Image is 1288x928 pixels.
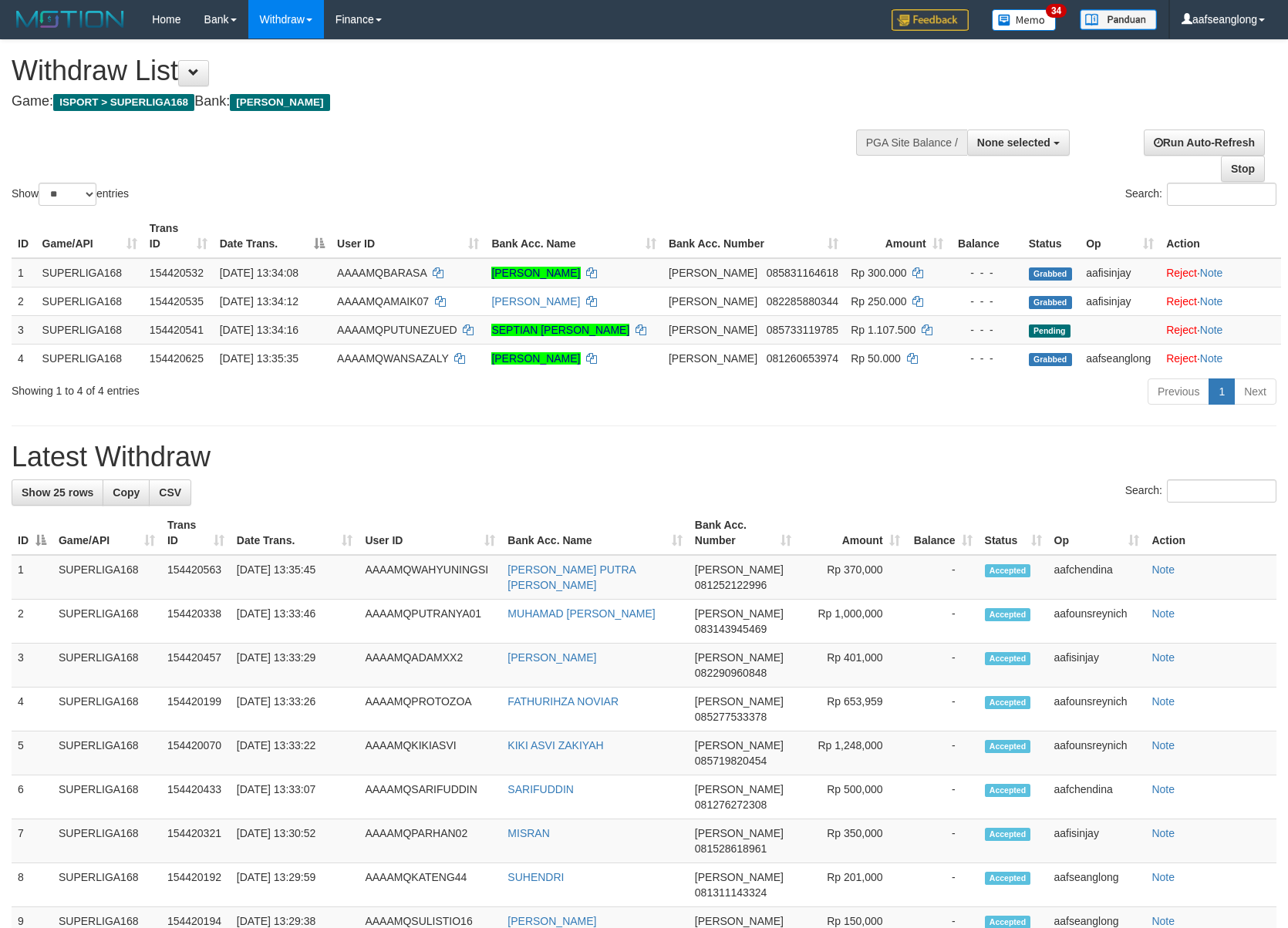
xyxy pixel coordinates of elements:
[22,486,93,499] span: Show 25 rows
[906,644,979,688] td: -
[231,511,359,555] th: Date Trans.: activate to sort column ascending
[12,688,52,731] td: 4
[12,94,843,109] h4: Game: Bank:
[12,8,129,31] img: MOTION_logo.png
[985,564,1031,577] span: Accepted
[1160,315,1281,344] td: ·
[231,819,359,863] td: [DATE] 13:30:52
[150,295,204,308] span: 154420535
[52,775,161,819] td: SUPERLIGA168
[1029,267,1072,281] span: Grabbed
[1048,644,1146,688] td: aafisinjay
[695,563,784,576] span: [PERSON_NAME]
[1151,563,1175,576] a: Note
[669,324,757,336] span: [PERSON_NAME]
[150,352,204,365] span: 154420625
[1221,156,1265,182] a: Stop
[892,9,969,31] img: Feedback.jpg
[797,644,906,688] td: Rp 401,000
[507,783,574,795] a: SARIFUDDIN
[695,783,784,795] span: [PERSON_NAME]
[797,775,906,819] td: Rp 500,000
[1200,352,1223,365] a: Note
[1166,267,1197,279] a: Reject
[956,322,1017,338] div: - - -
[507,827,549,839] a: MISRAN
[231,644,359,688] td: [DATE] 13:33:29
[359,819,501,863] td: AAAAMQPARHAN02
[906,511,979,555] th: Balance: activate to sort column ascending
[797,688,906,731] td: Rp 653,959
[337,324,457,336] span: AAAAMQPUTUNEZUED
[507,695,619,708] a: FATHURIHZA NOVIAR
[695,871,784,883] span: [PERSON_NAME]
[1200,295,1223,308] a: Note
[797,819,906,863] td: Rp 350,000
[1151,607,1175,620] a: Note
[359,731,501,775] td: AAAAMQKIKIASVI
[507,915,596,927] a: [PERSON_NAME]
[1160,287,1281,315] td: ·
[359,775,501,819] td: AAAAMQSARIFUDDIN
[12,344,36,372] td: 4
[695,667,767,679] span: Copy 082290960848 to clipboard
[1234,378,1276,405] a: Next
[501,511,688,555] th: Bank Acc. Name: activate to sort column ascending
[52,644,161,688] td: SUPERLIGA168
[337,267,427,279] span: AAAAMQBARASA
[12,315,36,344] td: 3
[1151,871,1175,883] a: Note
[1080,258,1160,287] td: aafisinjay
[906,731,979,775] td: -
[977,136,1050,149] span: None selected
[695,755,767,767] span: Copy 085719820454 to clipboard
[1166,324,1197,336] a: Reject
[103,479,150,506] a: Copy
[985,608,1031,621] span: Accepted
[956,265,1017,281] div: - - -
[1080,344,1160,372] td: aafseanglong
[1048,819,1146,863] td: aafisinjay
[220,324,298,336] span: [DATE] 13:34:16
[12,555,52,600] td: 1
[1125,479,1276,503] label: Search:
[1048,863,1146,907] td: aafseanglong
[36,287,143,315] td: SUPERLIGA168
[856,129,967,156] div: PGA Site Balance /
[1048,600,1146,644] td: aafounsreynich
[1166,295,1197,308] a: Reject
[695,607,784,620] span: [PERSON_NAME]
[231,863,359,907] td: [DATE] 13:29:59
[159,486,181,499] span: CSV
[52,511,161,555] th: Game/API: activate to sort column ascending
[161,644,231,688] td: 154420457
[113,486,140,499] span: Copy
[231,775,359,819] td: [DATE] 13:33:07
[491,324,629,336] a: SEPTIAN [PERSON_NAME]
[220,267,298,279] span: [DATE] 13:34:08
[359,600,501,644] td: AAAAMQPUTRANYA01
[485,214,663,258] th: Bank Acc. Name: activate to sort column ascending
[1144,129,1265,156] a: Run Auto-Refresh
[161,600,231,644] td: 154420338
[1160,258,1281,287] td: ·
[1167,479,1276,503] input: Search:
[52,819,161,863] td: SUPERLIGA168
[851,324,915,336] span: Rp 1.107.500
[36,258,143,287] td: SUPERLIGA168
[1029,353,1072,366] span: Grabbed
[1209,378,1235,405] a: 1
[992,9,1057,31] img: Button%20Memo.svg
[797,511,906,555] th: Amount: activate to sort column ascending
[985,696,1031,709] span: Accepted
[985,828,1031,841] span: Accepted
[1151,739,1175,751] a: Note
[695,695,784,708] span: [PERSON_NAME]
[1080,9,1157,30] img: panduan.png
[956,294,1017,309] div: - - -
[967,129,1070,156] button: None selected
[231,731,359,775] td: [DATE] 13:33:22
[149,479,191,506] a: CSV
[12,600,52,644] td: 2
[985,784,1031,797] span: Accepted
